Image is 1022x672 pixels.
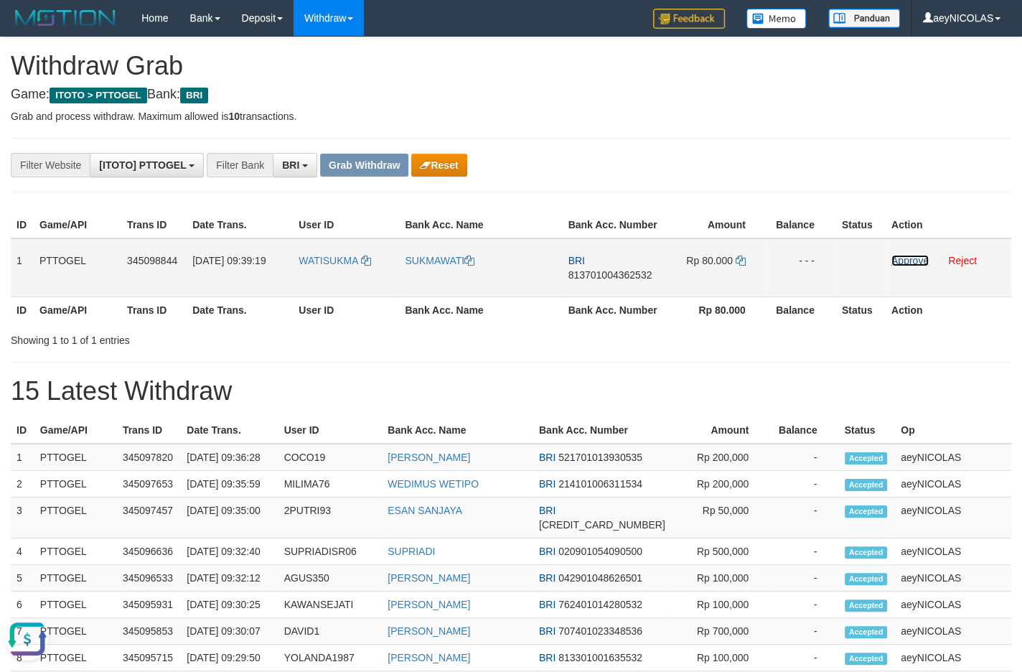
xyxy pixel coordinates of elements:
span: BRI [539,546,555,557]
img: MOTION_logo.png [11,7,120,29]
a: Reject [948,255,977,266]
td: 345097820 [117,444,181,471]
th: Status [836,297,886,323]
span: Accepted [845,546,888,559]
a: ESAN SANJAYA [388,505,462,516]
span: Copy 521701013930535 to clipboard [558,452,642,463]
td: Rp 500,000 [671,538,771,565]
div: Filter Website [11,153,90,177]
td: Rp 50,000 [671,498,771,538]
td: Rp 200,000 [671,471,771,498]
td: [DATE] 09:35:00 [181,498,278,538]
p: Grab and process withdraw. Maximum allowed is transactions. [11,109,1011,123]
td: Rp 100,000 [671,565,771,592]
td: SUPRIADISR06 [278,538,383,565]
span: Copy 020901054090500 to clipboard [558,546,642,557]
td: AGUS350 [278,565,383,592]
img: panduan.png [828,9,900,28]
td: PTTOGEL [34,238,121,297]
a: WEDIMUS WETIPO [388,478,479,490]
a: [PERSON_NAME] [388,599,470,610]
th: Amount [671,417,771,444]
a: SUPRIADI [388,546,435,557]
td: Rp 100,000 [671,592,771,618]
div: Showing 1 to 1 of 1 entries [11,327,415,347]
td: 2 [11,471,34,498]
td: 345096636 [117,538,181,565]
td: PTTOGEL [34,645,117,671]
td: PTTOGEL [34,471,117,498]
span: Copy 367601009433535 to clipboard [539,519,665,531]
th: Bank Acc. Name [399,297,562,323]
td: - [770,498,838,538]
h1: 15 Latest Withdraw [11,377,1011,406]
th: Balance [767,297,836,323]
td: [DATE] 09:35:59 [181,471,278,498]
th: ID [11,212,34,238]
th: Status [839,417,896,444]
td: aeyNICOLAS [895,618,1011,645]
span: Accepted [845,653,888,665]
span: Accepted [845,479,888,491]
a: Copy 80000 to clipboard [736,255,746,266]
td: - [770,592,838,618]
th: Action [886,212,1011,238]
span: Rp 80.000 [686,255,733,266]
a: Approve [891,255,929,266]
span: Accepted [845,599,888,612]
th: Trans ID [121,212,187,238]
th: Date Trans. [187,297,293,323]
td: aeyNICOLAS [895,645,1011,671]
span: BRI [539,505,555,516]
td: PTTOGEL [34,498,117,538]
td: [DATE] 09:36:28 [181,444,278,471]
span: ITOTO > PTTOGEL [50,88,147,103]
h4: Game: Bank: [11,88,1011,102]
th: Game/API [34,297,121,323]
span: BRI [539,625,555,637]
span: Copy 707401023348536 to clipboard [558,625,642,637]
td: PTTOGEL [34,592,117,618]
th: Status [836,212,886,238]
span: [ITOTO] PTTOGEL [99,159,186,171]
span: BRI [539,478,555,490]
th: Trans ID [121,297,187,323]
th: User ID [293,212,399,238]
td: - - - [767,238,836,297]
td: aeyNICOLAS [895,498,1011,538]
td: DAVID1 [278,618,383,645]
th: Action [886,297,1011,323]
td: Rp 200,000 [671,444,771,471]
td: KAWANSEJATI [278,592,383,618]
span: BRI [282,159,299,171]
td: - [770,538,838,565]
span: BRI [539,452,555,463]
th: User ID [293,297,399,323]
a: SUKMAWATI [405,255,474,266]
td: [DATE] 09:30:25 [181,592,278,618]
td: 5 [11,565,34,592]
td: 1 [11,444,34,471]
button: BRI [273,153,317,177]
td: aeyNICOLAS [895,471,1011,498]
td: aeyNICOLAS [895,538,1011,565]
th: Balance [770,417,838,444]
th: Game/API [34,417,117,444]
a: [PERSON_NAME] [388,652,470,663]
th: Bank Acc. Number [533,417,671,444]
span: BRI [180,88,208,103]
th: Bank Acc. Number [563,212,663,238]
th: Bank Acc. Number [563,297,663,323]
span: WATISUKMA [299,255,357,266]
td: 2PUTRI93 [278,498,383,538]
th: Op [895,417,1011,444]
td: - [770,471,838,498]
td: aeyNICOLAS [895,565,1011,592]
td: [DATE] 09:32:40 [181,538,278,565]
td: Rp 700,000 [671,618,771,645]
td: MILIMA76 [278,471,383,498]
td: - [770,618,838,645]
span: BRI [539,599,555,610]
td: 345097653 [117,471,181,498]
span: Copy 813301001635532 to clipboard [558,652,642,663]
